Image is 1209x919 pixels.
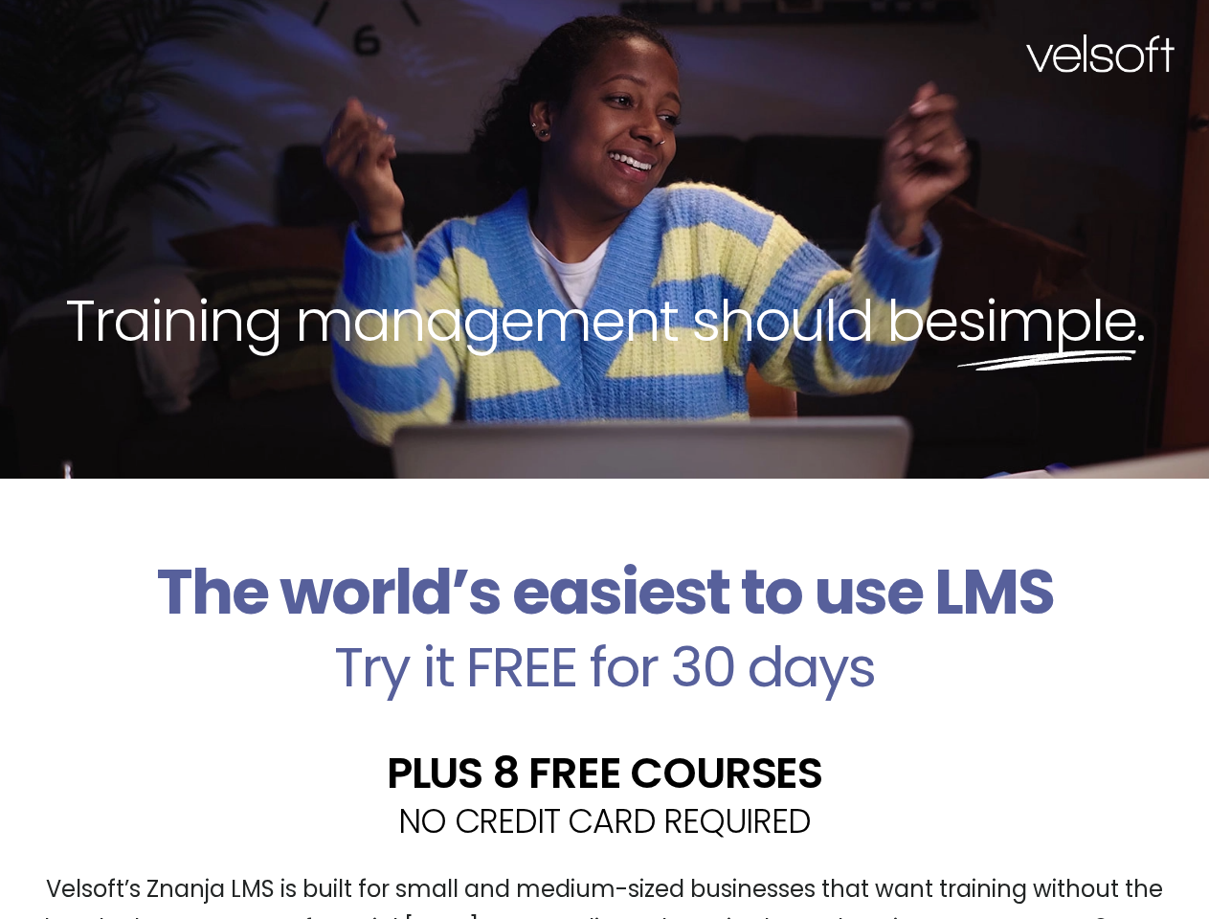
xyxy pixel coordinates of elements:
h2: PLUS 8 FREE COURSES [14,751,1195,795]
h2: Try it FREE for 30 days [14,639,1195,695]
span: simple [957,280,1136,361]
h2: NO CREDIT CARD REQUIRED [14,804,1195,838]
h2: The world’s easiest to use LMS [14,555,1195,630]
h2: Training management should be . [34,283,1175,358]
